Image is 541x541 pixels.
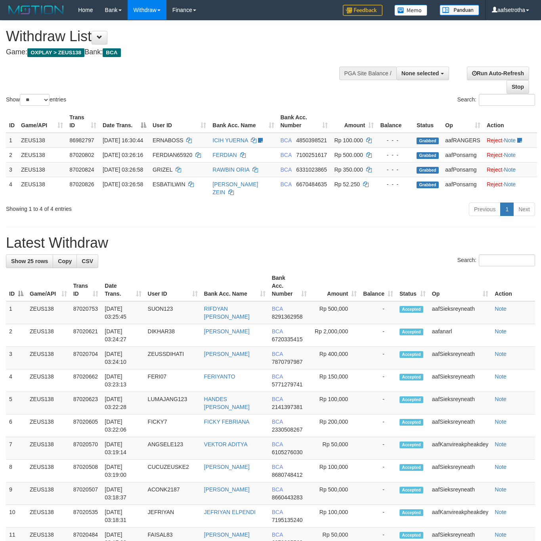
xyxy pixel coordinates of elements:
a: Copy [53,254,77,268]
a: FERIYANTO [204,373,235,380]
label: Search: [457,254,535,266]
span: Copy 7195135240 to clipboard [272,517,303,523]
span: Accepted [400,374,423,380]
span: Grabbed [417,152,439,159]
td: Rp 100,000 [310,460,360,482]
a: Run Auto-Refresh [467,67,529,80]
td: 87020621 [70,324,102,347]
span: Copy 2141397381 to clipboard [272,404,303,410]
td: 5 [6,392,27,415]
span: Copy 4850398521 to clipboard [296,137,327,143]
div: - - - [380,151,410,159]
td: ZEUS138 [27,415,70,437]
span: BCA [272,464,283,470]
input: Search: [479,254,535,266]
td: ZEUS138 [18,147,66,162]
a: Previous [469,203,501,216]
td: ACONK2187 [145,482,201,505]
td: LUMAJANG123 [145,392,201,415]
a: [PERSON_NAME] [204,328,250,335]
span: 87020802 [69,152,94,158]
td: ZEUS138 [27,392,70,415]
th: Trans ID: activate to sort column ascending [66,110,99,133]
span: Accepted [400,419,423,426]
th: Op: activate to sort column ascending [442,110,484,133]
label: Show entries [6,94,66,106]
a: [PERSON_NAME] [204,486,250,493]
span: [DATE] 16:30:44 [103,137,143,143]
div: Showing 1 to 4 of 4 entries [6,202,220,213]
span: Copy 2330508267 to clipboard [272,426,303,433]
span: Rp 100.000 [334,137,363,143]
span: BCA [272,328,283,335]
td: [DATE] 03:24:27 [101,324,144,347]
td: Rp 200,000 [310,415,360,437]
span: Accepted [400,396,423,403]
td: 87020570 [70,437,102,460]
td: aafRANGERS [442,133,484,148]
td: - [360,301,396,324]
td: 1 [6,301,27,324]
span: None selected [401,70,439,76]
td: FERI07 [145,369,201,392]
td: 6 [6,415,27,437]
td: ZEUS138 [27,347,70,369]
td: 7 [6,437,27,460]
span: Accepted [400,487,423,493]
td: - [360,324,396,347]
a: [PERSON_NAME] [204,464,250,470]
span: BCA [272,531,283,538]
td: 3 [6,162,18,177]
span: Copy 8291362958 to clipboard [272,314,303,320]
td: - [360,369,396,392]
td: ZEUS138 [18,177,66,199]
td: 87020535 [70,505,102,528]
a: [PERSON_NAME] ZEIN [212,181,258,195]
td: 9 [6,482,27,505]
a: Note [504,137,516,143]
td: 87020623 [70,392,102,415]
td: 87020507 [70,482,102,505]
span: Accepted [400,532,423,539]
span: Grabbed [417,182,439,188]
td: 1 [6,133,18,148]
th: Action [484,110,537,133]
a: Note [504,152,516,158]
span: OXPLAY > ZEUS138 [27,48,84,57]
td: · [484,177,537,199]
a: Next [513,203,535,216]
td: Rp 100,000 [310,505,360,528]
td: aafSieksreyneath [429,392,491,415]
td: FICKY7 [145,415,201,437]
span: ERNABOSS [153,137,184,143]
td: ANGSELE123 [145,437,201,460]
img: Button%20Memo.svg [394,5,428,16]
th: Date Trans.: activate to sort column descending [99,110,149,133]
span: Copy 6720335415 to clipboard [272,336,303,342]
span: BCA [272,441,283,447]
span: BCA [272,486,283,493]
td: aafKanvireakpheakdey [429,505,491,528]
th: Trans ID: activate to sort column ascending [70,271,102,301]
span: BCA [103,48,120,57]
a: FERDIAN [212,152,237,158]
a: 1 [500,203,514,216]
td: ZEUS138 [27,482,70,505]
span: BCA [272,373,283,380]
th: Status [413,110,442,133]
td: Rp 100,000 [310,392,360,415]
a: CSV [76,254,98,268]
th: ID: activate to sort column descending [6,271,27,301]
th: Balance: activate to sort column ascending [360,271,396,301]
td: 87020605 [70,415,102,437]
td: 2 [6,147,18,162]
a: [PERSON_NAME] [204,351,250,357]
td: aafKanvireakpheakdey [429,437,491,460]
td: 87020662 [70,369,102,392]
td: aafSieksreyneath [429,415,491,437]
h1: Withdraw List [6,29,353,44]
th: Balance [377,110,413,133]
th: User ID: activate to sort column ascending [149,110,209,133]
span: Grabbed [417,167,439,174]
th: Game/API: activate to sort column ascending [18,110,66,133]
